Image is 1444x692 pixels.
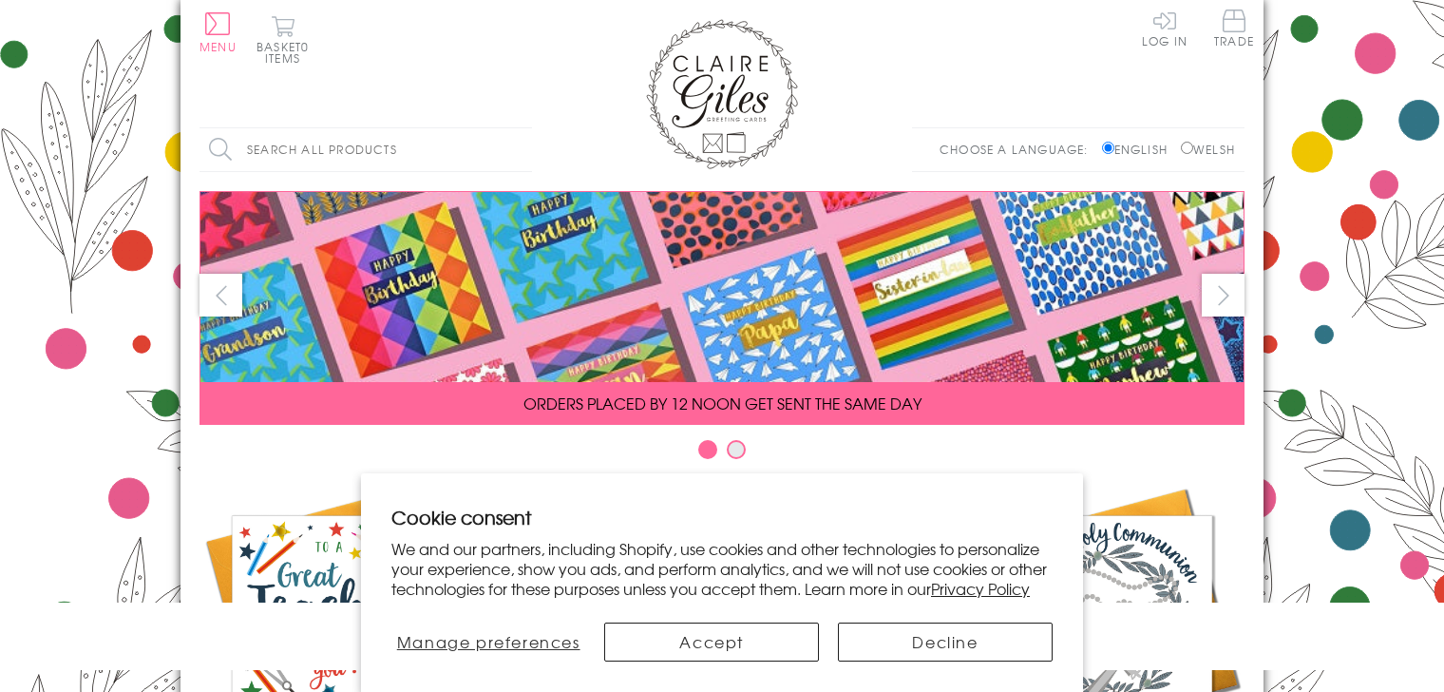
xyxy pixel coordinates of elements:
[513,128,532,171] input: Search
[391,504,1053,530] h2: Cookie consent
[1102,141,1177,158] label: English
[199,274,242,317] button: prev
[199,12,237,52] button: Menu
[838,623,1053,662] button: Decline
[391,539,1053,598] p: We and our partners, including Shopify, use cookies and other technologies to personalize your ex...
[1142,10,1187,47] a: Log In
[1181,142,1193,154] input: Welsh
[727,440,746,459] button: Carousel Page 2
[523,392,921,414] span: ORDERS PLACED BY 12 NOON GET SENT THE SAME DAY
[265,38,309,67] span: 0 items
[391,623,585,662] button: Manage preferences
[1214,10,1254,47] span: Trade
[698,440,717,459] button: Carousel Page 1 (Current Slide)
[931,577,1030,600] a: Privacy Policy
[397,630,580,653] span: Manage preferences
[1214,10,1254,50] a: Trade
[1181,141,1235,158] label: Welsh
[199,38,237,55] span: Menu
[256,15,309,64] button: Basket0 items
[199,439,1244,469] div: Carousel Pagination
[1202,274,1244,317] button: next
[199,128,532,171] input: Search all products
[646,19,798,169] img: Claire Giles Greetings Cards
[604,623,819,662] button: Accept
[1102,142,1114,154] input: English
[940,141,1098,158] p: Choose a language:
